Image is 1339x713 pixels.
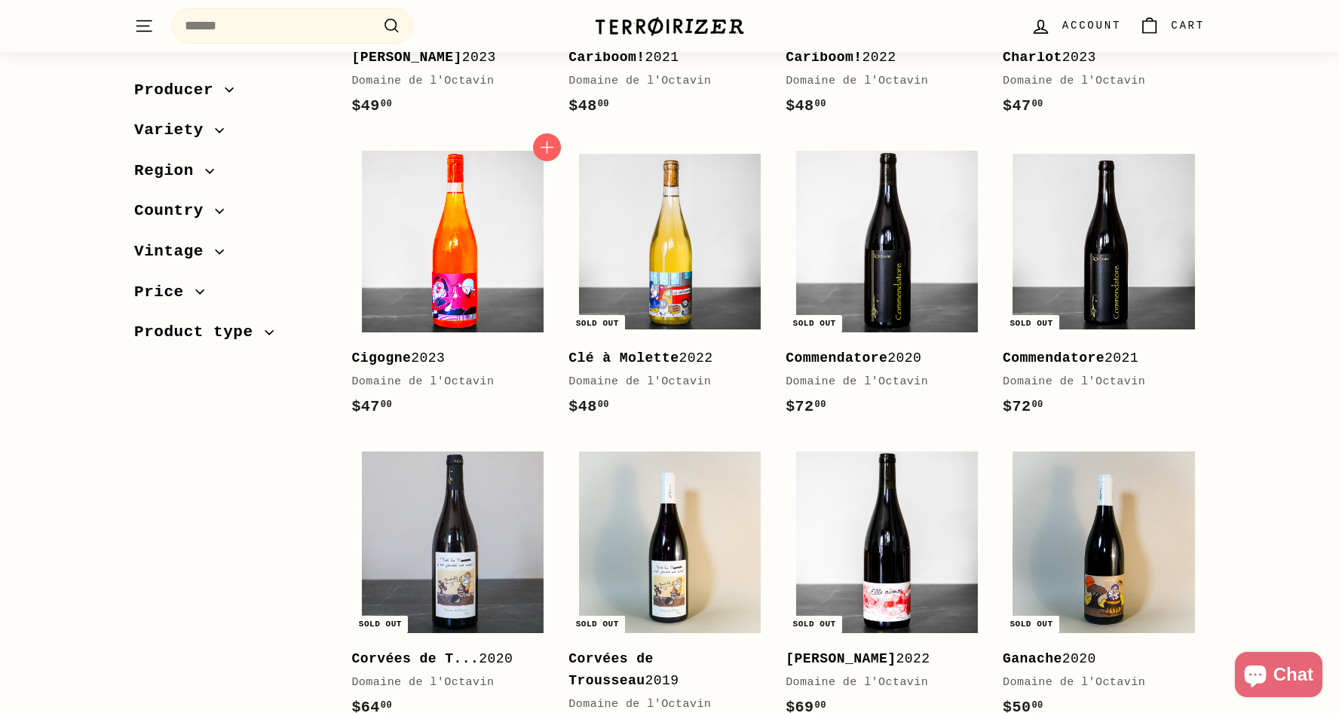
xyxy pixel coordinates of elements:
[568,651,654,688] b: Corvées de Trousseau
[381,700,392,711] sup: 00
[134,74,327,115] button: Producer
[1003,651,1062,666] b: Ganache
[134,155,327,195] button: Region
[353,616,408,633] div: Sold out
[1003,347,1190,369] div: 2021
[134,115,327,155] button: Variety
[786,350,887,366] b: Commendatore
[381,99,392,109] sup: 00
[351,648,538,670] div: 2020
[1230,652,1327,701] inbox-online-store-chat: Shopify online store chat
[1003,47,1190,69] div: 2023
[786,373,973,391] div: Domaine de l'Octavin
[1003,648,1190,670] div: 2020
[351,97,392,115] span: $49
[351,72,538,90] div: Domaine de l'Octavin
[815,399,826,410] sup: 00
[134,276,327,317] button: Price
[786,347,973,369] div: 2020
[786,648,973,670] div: 2022
[134,199,215,225] span: Country
[134,239,215,265] span: Vintage
[1062,17,1121,34] span: Account
[568,398,609,415] span: $48
[1031,399,1043,410] sup: 00
[1003,141,1205,434] a: Sold out Commendatore2021Domaine de l'Octavin
[786,47,973,69] div: 2022
[134,195,327,236] button: Country
[351,350,411,366] b: Cigogne
[351,651,479,666] b: Corvées de T...
[815,99,826,109] sup: 00
[786,674,973,692] div: Domaine de l'Octavin
[1003,373,1190,391] div: Domaine de l'Octavin
[1130,4,1214,48] a: Cart
[786,97,826,115] span: $48
[1003,674,1190,692] div: Domaine de l'Octavin
[134,235,327,276] button: Vintage
[1171,17,1205,34] span: Cart
[568,373,755,391] div: Domaine de l'Octavin
[351,47,538,69] div: 2023
[570,616,625,633] div: Sold out
[568,350,679,366] b: Clé à Molette
[1003,50,1062,65] b: Charlot
[134,158,205,184] span: Region
[786,141,988,434] a: Sold out Commendatore2020Domaine de l'Octavin
[351,50,461,65] b: [PERSON_NAME]
[568,97,609,115] span: $48
[598,99,609,109] sup: 00
[786,72,973,90] div: Domaine de l'Octavin
[568,50,645,65] b: Cariboom!
[786,651,896,666] b: [PERSON_NAME]
[1003,72,1190,90] div: Domaine de l'Octavin
[786,398,826,415] span: $72
[786,50,862,65] b: Cariboom!
[134,280,195,305] span: Price
[1003,97,1043,115] span: $47
[134,317,327,357] button: Product type
[381,399,392,410] sup: 00
[134,78,225,103] span: Producer
[568,141,771,434] a: Sold out Clé à Molette2022Domaine de l'Octavin
[598,399,609,410] sup: 00
[351,141,553,434] a: Cigogne2023Domaine de l'Octavin
[1003,315,1059,332] div: Sold out
[568,648,755,692] div: 2019
[1003,616,1059,633] div: Sold out
[568,47,755,69] div: 2021
[787,616,842,633] div: Sold out
[1031,700,1043,711] sup: 00
[351,373,538,391] div: Domaine de l'Octavin
[1022,4,1130,48] a: Account
[568,347,755,369] div: 2022
[1031,99,1043,109] sup: 00
[1003,350,1105,366] b: Commendatore
[570,315,625,332] div: Sold out
[134,118,215,144] span: Variety
[1003,398,1043,415] span: $72
[351,347,538,369] div: 2023
[815,700,826,711] sup: 00
[787,315,842,332] div: Sold out
[568,72,755,90] div: Domaine de l'Octavin
[134,320,265,346] span: Product type
[351,398,392,415] span: $47
[351,674,538,692] div: Domaine de l'Octavin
